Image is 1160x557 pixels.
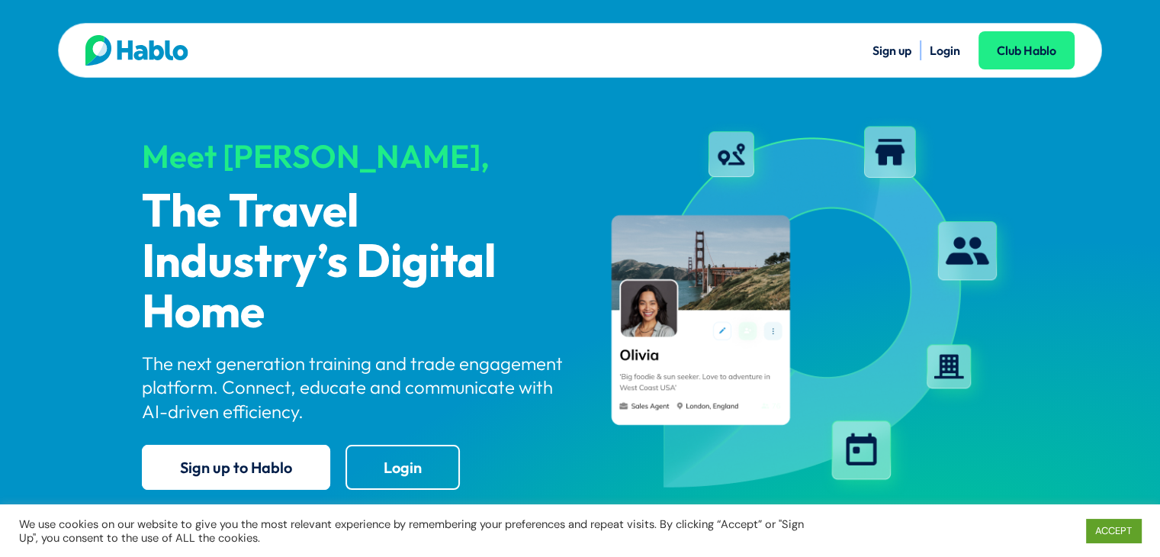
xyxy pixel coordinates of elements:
[19,517,805,545] div: We use cookies on our website to give you the most relevant experience by remembering your prefer...
[142,352,567,423] p: The next generation training and trade engagement platform. Connect, educate and communicate with...
[1086,519,1141,543] a: ACCEPT
[872,43,911,58] a: Sign up
[142,188,567,339] p: The Travel Industry’s Digital Home
[85,35,188,66] img: Hablo logo main 2
[978,31,1075,69] a: Club Hablo
[345,445,460,490] a: Login
[593,114,1019,503] img: hablo-profile-image
[930,43,960,58] a: Login
[142,445,330,490] a: Sign up to Hablo
[142,139,567,174] div: Meet [PERSON_NAME],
